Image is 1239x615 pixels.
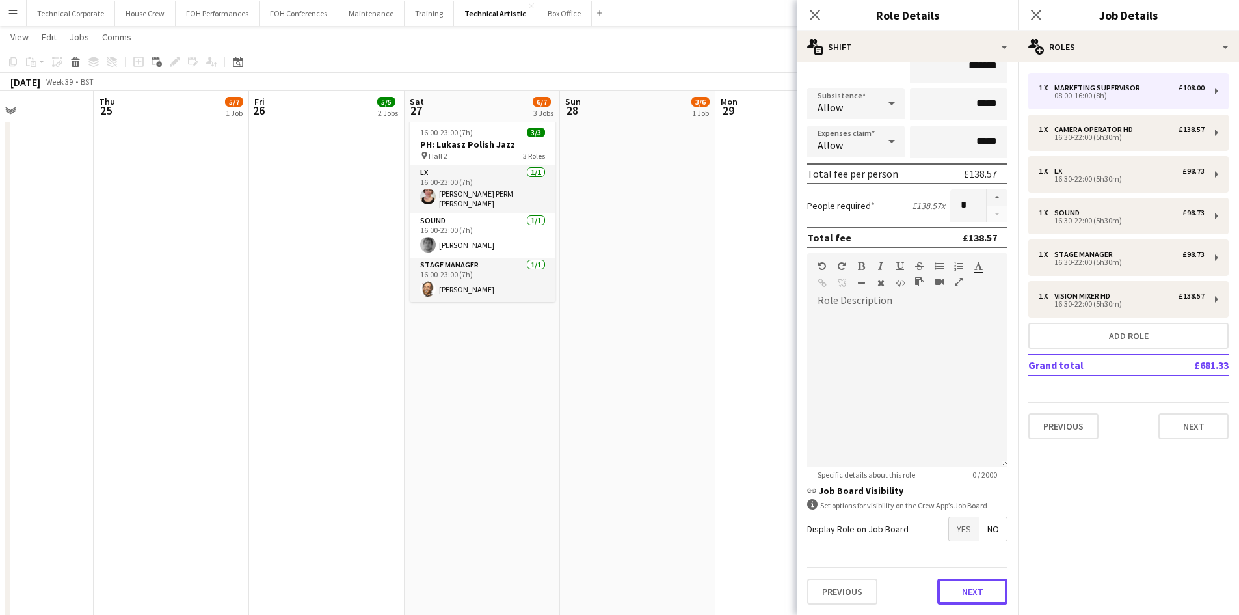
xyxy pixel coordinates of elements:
td: Grand total [1028,355,1151,376]
div: 16:30-22:00 (5h30m) [1039,176,1205,182]
app-card-role: Sound1/116:00-23:00 (7h)[PERSON_NAME] [410,213,555,258]
app-card-role: LX1/116:00-23:00 (7h)[PERSON_NAME] PERM [PERSON_NAME] [410,165,555,213]
button: Bold [857,261,866,271]
div: £138.57 [1179,125,1205,134]
button: Redo [837,261,846,271]
span: 16:00-23:00 (7h) [420,128,473,137]
span: Fri [254,96,265,107]
button: Underline [896,261,905,271]
span: 25 [97,103,115,118]
td: £681.33 [1151,355,1229,376]
div: 08:00-16:00 (8h) [1039,92,1205,99]
span: Jobs [70,31,89,43]
span: Thu [99,96,115,107]
div: Roles [1018,31,1239,62]
div: 2 Jobs [378,108,398,118]
span: No [979,517,1007,541]
div: 1 Job [226,108,243,118]
div: LX [1054,167,1067,176]
span: 6/7 [533,97,551,107]
span: Comms [102,31,131,43]
button: Insert video [935,277,944,287]
span: 26 [252,103,265,118]
div: 16:30-22:00 (5h30m) [1039,259,1205,266]
button: Clear Formatting [876,278,885,288]
span: 3/3 [527,128,545,137]
div: £138.57 x [912,200,945,212]
button: Technical Artistic [454,1,537,26]
button: Paste as plain text [915,277,924,287]
div: 1 x [1039,125,1054,134]
button: Previous [1028,413,1099,439]
span: 27 [408,103,424,118]
a: Comms [97,29,137,46]
div: 16:30-22:00 (5h30m) [1039,301,1205,307]
button: Add role [1028,323,1229,349]
span: Edit [42,31,57,43]
span: Yes [949,517,979,541]
span: View [10,31,29,43]
button: FOH Conferences [260,1,338,26]
span: Specific details about this role [807,470,926,480]
button: House Crew [115,1,176,26]
div: 1 x [1039,83,1054,92]
h3: Job Details [1018,7,1239,23]
span: Sat [410,96,424,107]
div: £98.73 [1182,167,1205,176]
span: Allow [818,139,843,152]
span: 29 [719,103,738,118]
div: 16:30-22:00 (5h30m) [1039,217,1205,224]
button: Increase [987,189,1007,206]
label: People required [807,200,875,212]
a: View [5,29,34,46]
div: Sound [1054,208,1085,217]
span: 5/7 [225,97,243,107]
div: Total fee [807,231,851,244]
button: Ordered List [954,261,963,271]
div: £98.73 [1182,208,1205,217]
div: Total fee per person [807,167,898,180]
a: Jobs [64,29,94,46]
button: Unordered List [935,261,944,271]
h3: Job Board Visibility [807,485,1007,497]
span: Sun [565,96,581,107]
div: Vision Mixer HD [1054,292,1115,301]
div: Stage Manager [1054,250,1118,259]
div: Shift [797,31,1018,62]
span: 3 Roles [523,151,545,161]
div: 1 x [1039,250,1054,259]
div: £108.00 [1179,83,1205,92]
a: Edit [36,29,62,46]
button: Italic [876,261,885,271]
div: 1 x [1039,208,1054,217]
div: Set options for visibility on the Crew App’s Job Board [807,499,1007,512]
span: Week 39 [43,77,75,87]
div: Marketing Supervisor [1054,83,1145,92]
button: Next [1158,413,1229,439]
div: [DATE] [10,75,40,89]
div: 1 x [1039,292,1054,301]
span: 3/6 [691,97,710,107]
span: 0 / 2000 [962,470,1007,480]
button: Text Color [974,261,983,271]
div: £138.57 [1179,292,1205,301]
span: Hall 2 [429,151,447,161]
button: Undo [818,261,827,271]
button: FOH Performances [176,1,260,26]
app-job-card: 16:00-23:00 (7h)3/3PH: Lukasz Polish Jazz Hall 23 RolesLX1/116:00-23:00 (7h)[PERSON_NAME] PERM [P... [410,120,555,302]
div: £138.57 [964,167,997,180]
button: Strikethrough [915,261,924,271]
div: 1 Job [692,108,709,118]
app-card-role: Stage Manager1/116:00-23:00 (7h)[PERSON_NAME] [410,258,555,302]
span: Mon [721,96,738,107]
div: 1 x [1039,167,1054,176]
div: BST [81,77,94,87]
div: 16:30-22:00 (5h30m) [1039,134,1205,141]
div: £98.73 [1182,250,1205,259]
button: Maintenance [338,1,405,26]
div: 3 Jobs [533,108,553,118]
button: Training [405,1,454,26]
button: HTML Code [896,278,905,288]
div: Camera Operator HD [1054,125,1138,134]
